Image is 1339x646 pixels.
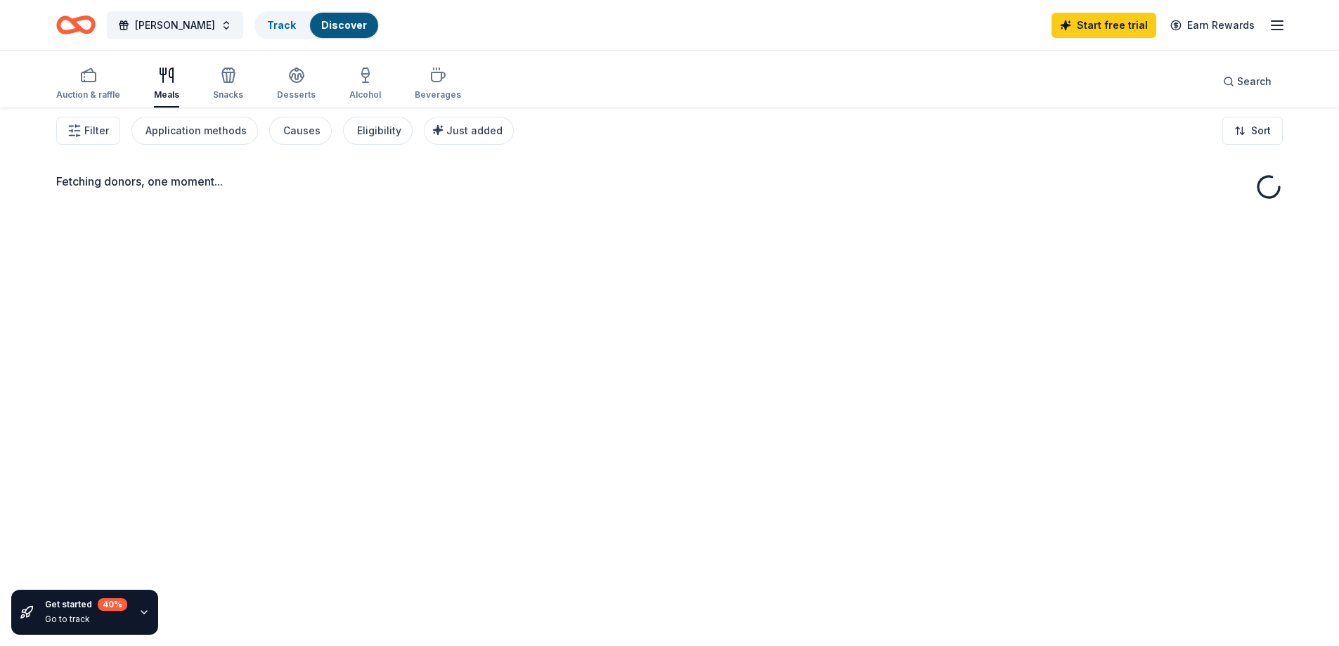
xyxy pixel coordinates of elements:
[154,61,179,108] button: Meals
[415,61,461,108] button: Beverages
[277,61,316,108] button: Desserts
[446,124,503,136] span: Just added
[135,17,215,34] span: [PERSON_NAME]
[56,117,120,145] button: Filter
[154,89,179,101] div: Meals
[1052,13,1156,38] a: Start free trial
[283,122,321,139] div: Causes
[1162,13,1263,38] a: Earn Rewards
[415,89,461,101] div: Beverages
[1222,117,1283,145] button: Sort
[343,117,413,145] button: Eligibility
[357,122,401,139] div: Eligibility
[1212,67,1283,96] button: Search
[145,122,247,139] div: Application methods
[56,89,120,101] div: Auction & raffle
[56,61,120,108] button: Auction & raffle
[213,89,243,101] div: Snacks
[45,614,127,625] div: Go to track
[1251,122,1271,139] span: Sort
[254,11,380,39] button: TrackDiscover
[349,89,381,101] div: Alcohol
[213,61,243,108] button: Snacks
[84,122,109,139] span: Filter
[269,117,332,145] button: Causes
[321,19,367,31] a: Discover
[424,117,514,145] button: Just added
[277,89,316,101] div: Desserts
[267,19,296,31] a: Track
[56,173,1283,190] div: Fetching donors, one moment...
[1237,73,1272,90] span: Search
[56,8,96,41] a: Home
[45,598,127,611] div: Get started
[131,117,258,145] button: Application methods
[107,11,243,39] button: [PERSON_NAME]
[349,61,381,108] button: Alcohol
[98,598,127,611] div: 40 %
